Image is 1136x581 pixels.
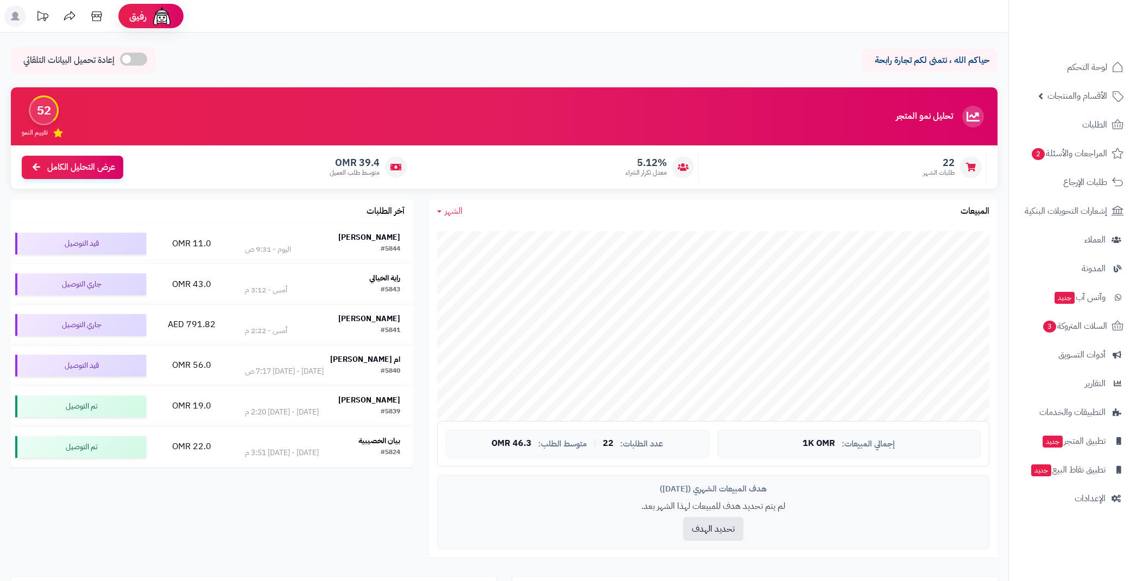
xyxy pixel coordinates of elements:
[1015,428,1129,454] a: تطبيق المتجرجديد
[22,156,123,179] a: عرض التحليل الكامل
[1032,148,1045,160] span: 2
[538,439,587,449] span: متوسط الطلب:
[842,439,895,449] span: إجمالي المبيعات:
[150,427,233,467] td: 22.0 OMR
[381,407,400,418] div: #5839
[245,285,287,296] div: أمس - 3:12 م
[896,112,953,122] h3: تحليل نمو المتجر
[381,244,400,255] div: #5844
[15,355,146,376] div: قيد التوصيل
[1015,342,1129,368] a: أدوات التسويق
[1015,313,1129,339] a: السلات المتروكة3
[1053,290,1106,305] span: وآتس آب
[1039,405,1106,420] span: التطبيقات والخدمات
[1015,141,1129,167] a: المراجعات والأسئلة2
[1058,347,1106,362] span: أدوات التسويق
[381,285,400,296] div: #5843
[437,205,463,218] a: الشهر
[1031,464,1051,476] span: جديد
[1085,376,1106,391] span: التقارير
[1015,227,1129,253] a: العملاء
[150,224,233,264] td: 11.0 OMR
[803,439,835,449] span: 1K OMR
[150,346,233,386] td: 56.0 OMR
[330,157,380,169] span: 39.4 OMR
[338,394,400,406] strong: [PERSON_NAME]
[330,354,400,365] strong: ام [PERSON_NAME]
[1042,318,1107,334] span: السلات المتروكة
[1015,54,1129,80] a: لوحة التحكم
[15,273,146,295] div: جاري التوصيل
[15,436,146,458] div: تم التوصيل
[330,168,380,177] span: متوسط طلب العميل
[1025,203,1107,219] span: إشعارات التحويلات البنكية
[150,264,233,304] td: 43.0 OMR
[1015,486,1129,512] a: الإعدادات
[29,5,56,30] a: تحديثات المنصة
[1030,462,1106,477] span: تطبيق نقاط البيع
[15,314,146,336] div: جاري التوصيل
[626,168,667,177] span: معدل تكرار الشراء
[620,439,663,449] span: عدد الطلبات:
[870,54,989,67] p: حياكم الله ، نتمنى لكم تجارة رابحة
[1015,198,1129,224] a: إشعارات التحويلات البنكية
[245,325,287,336] div: أمس - 2:22 م
[367,207,405,216] h3: آخر الطلبات
[1082,261,1106,276] span: المدونة
[1042,433,1106,449] span: تطبيق المتجر
[594,439,596,448] span: |
[338,313,400,324] strong: [PERSON_NAME]
[1047,88,1107,104] span: الأقسام والمنتجات
[603,439,614,449] span: 22
[338,232,400,243] strong: [PERSON_NAME]
[1015,457,1129,483] a: تطبيق نقاط البيعجديد
[1063,175,1107,190] span: طلبات الإرجاع
[381,325,400,336] div: #5841
[22,128,48,137] span: تقييم النمو
[1015,284,1129,310] a: وآتس آبجديد
[15,233,146,254] div: قيد التوصيل
[1015,256,1129,282] a: المدونة
[683,517,743,541] button: تحديد الهدف
[381,366,400,377] div: #5840
[151,5,173,27] img: ai-face.png
[923,157,955,169] span: 22
[491,439,532,449] span: 46.3 OMR
[1082,117,1107,132] span: الطلبات
[1031,146,1107,161] span: المراجعات والأسئلة
[1067,60,1107,75] span: لوحة التحكم
[446,500,981,513] p: لم يتم تحديد هدف للمبيعات لهذا الشهر بعد.
[245,407,319,418] div: [DATE] - [DATE] 2:20 م
[245,366,324,377] div: [DATE] - [DATE] 7:17 ص
[358,435,400,446] strong: بيان الخصيبية
[445,205,463,218] span: الشهر
[1043,321,1056,333] span: 3
[150,386,233,426] td: 19.0 OMR
[150,305,233,345] td: 791.82 AED
[1055,292,1075,304] span: جديد
[1043,436,1063,448] span: جديد
[446,483,981,495] div: هدف المبيعات الشهري ([DATE])
[923,168,955,177] span: طلبات الشهر
[961,207,989,216] h3: المبيعات
[626,157,667,169] span: 5.12%
[1015,371,1129,397] a: التقارير
[1015,112,1129,138] a: الطلبات
[1075,491,1106,506] span: الإعدادات
[23,54,115,67] span: إعادة تحميل البيانات التلقائي
[245,448,319,458] div: [DATE] - [DATE] 3:51 م
[245,244,291,255] div: اليوم - 9:31 ص
[1015,399,1129,425] a: التطبيقات والخدمات
[15,395,146,417] div: تم التوصيل
[369,272,400,284] strong: راية الخيالي
[129,10,147,23] span: رفيق
[1015,169,1129,195] a: طلبات الإرجاع
[381,448,400,458] div: #5824
[1084,232,1106,247] span: العملاء
[47,161,115,174] span: عرض التحليل الكامل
